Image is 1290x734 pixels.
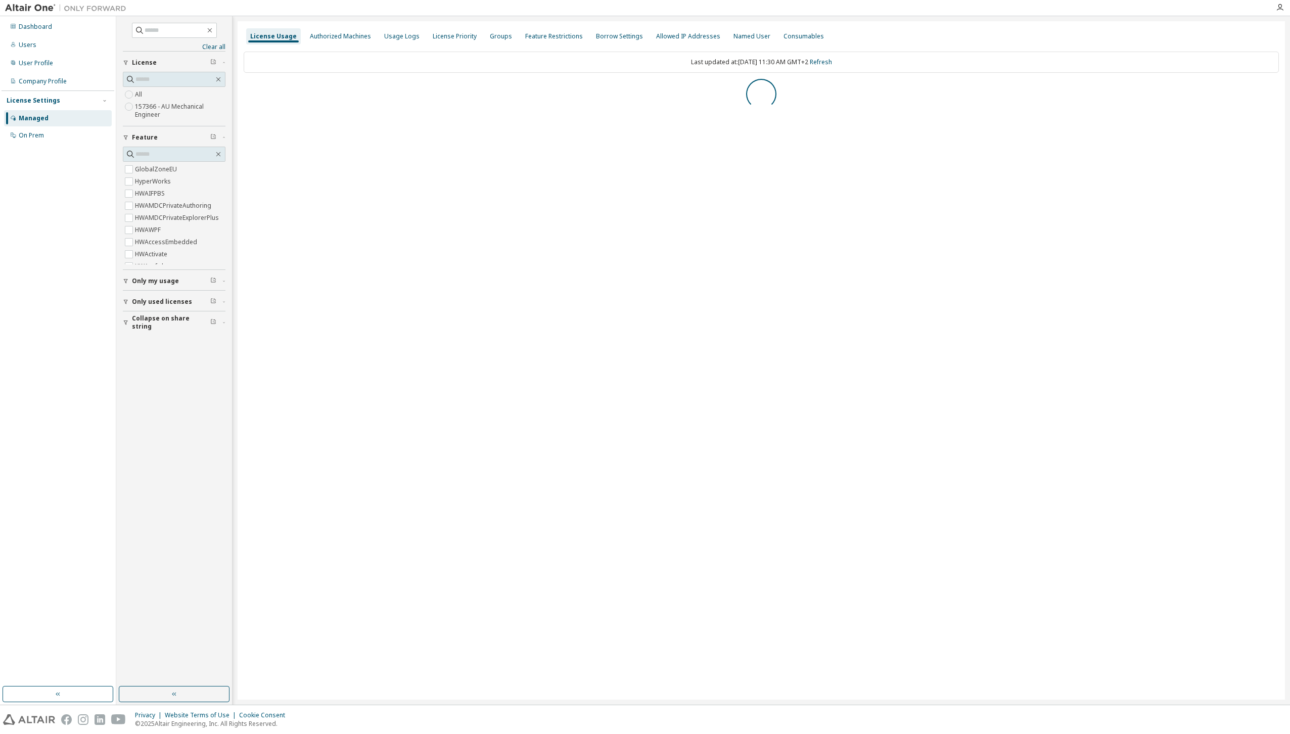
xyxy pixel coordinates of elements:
[210,298,216,306] span: Clear filter
[19,131,44,140] div: On Prem
[210,59,216,67] span: Clear filter
[123,311,225,334] button: Collapse on share string
[210,277,216,285] span: Clear filter
[123,270,225,292] button: Only my usage
[132,298,192,306] span: Only used licenses
[135,175,173,188] label: HyperWorks
[78,714,88,725] img: instagram.svg
[165,711,239,719] div: Website Terms of Use
[123,126,225,149] button: Feature
[123,52,225,74] button: License
[433,32,477,40] div: License Priority
[111,714,126,725] img: youtube.svg
[19,114,49,122] div: Managed
[132,133,158,142] span: Feature
[132,314,210,331] span: Collapse on share string
[132,59,157,67] span: License
[596,32,643,40] div: Borrow Settings
[135,236,199,248] label: HWAccessEmbedded
[5,3,131,13] img: Altair One
[135,188,167,200] label: HWAIFPBS
[250,32,297,40] div: License Usage
[135,200,213,212] label: HWAMDCPrivateAuthoring
[525,32,583,40] div: Feature Restrictions
[7,97,60,105] div: License Settings
[135,711,165,719] div: Privacy
[135,719,291,728] p: © 2025 Altair Engineering, Inc. All Rights Reserved.
[135,212,221,224] label: HWAMDCPrivateExplorerPlus
[61,714,72,725] img: facebook.svg
[733,32,770,40] div: Named User
[132,277,179,285] span: Only my usage
[490,32,512,40] div: Groups
[384,32,420,40] div: Usage Logs
[135,224,163,236] label: HWAWPF
[244,52,1279,73] div: Last updated at: [DATE] 11:30 AM GMT+2
[19,77,67,85] div: Company Profile
[95,714,105,725] img: linkedin.svg
[310,32,371,40] div: Authorized Machines
[210,318,216,327] span: Clear filter
[239,711,291,719] div: Cookie Consent
[3,714,55,725] img: altair_logo.svg
[123,43,225,51] a: Clear all
[210,133,216,142] span: Clear filter
[135,260,167,272] label: HWAcufwh
[135,163,179,175] label: GlobalZoneEU
[19,59,53,67] div: User Profile
[19,41,36,49] div: Users
[19,23,52,31] div: Dashboard
[135,101,225,121] label: 157366 - AU Mechanical Engineer
[810,58,832,66] a: Refresh
[123,291,225,313] button: Only used licenses
[784,32,824,40] div: Consumables
[135,248,169,260] label: HWActivate
[656,32,720,40] div: Allowed IP Addresses
[135,88,144,101] label: All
